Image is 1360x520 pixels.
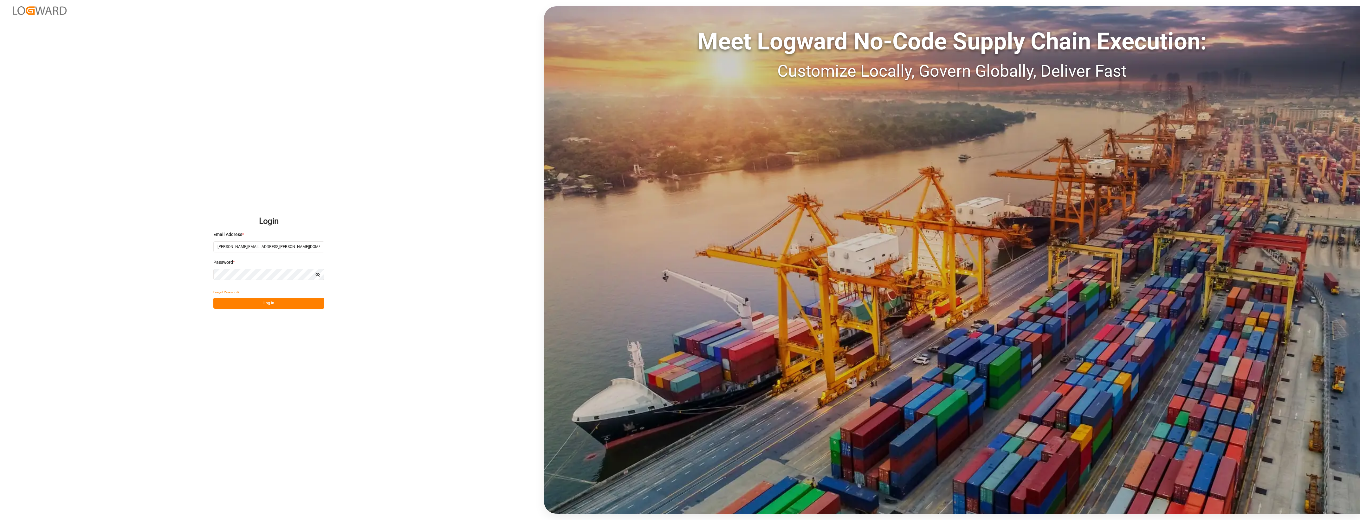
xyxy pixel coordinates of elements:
div: Meet Logward No-Code Supply Chain Execution: [544,24,1360,59]
h2: Login [213,211,324,231]
button: Forgot Password? [213,287,239,298]
input: Enter your email [213,241,324,252]
img: Logward_new_orange.png [13,6,67,15]
span: Email Address [213,231,242,238]
button: Log In [213,298,324,309]
span: Password [213,259,233,266]
div: Customize Locally, Govern Globally, Deliver Fast [544,59,1360,84]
